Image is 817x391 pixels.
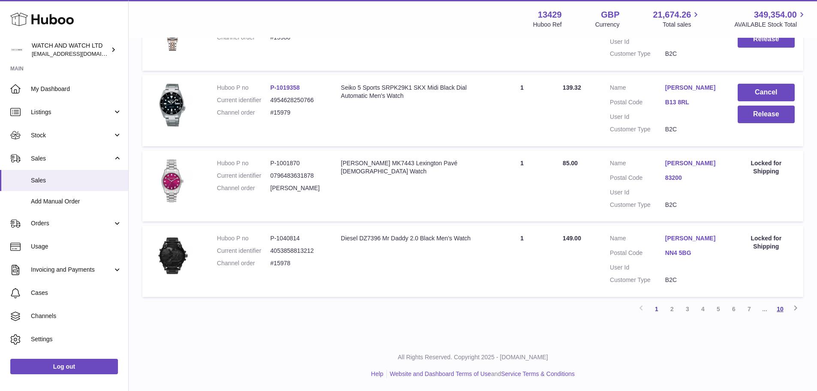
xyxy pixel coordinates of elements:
span: ... [757,301,772,317]
span: Listings [31,108,113,116]
dd: [PERSON_NAME] [270,184,324,192]
div: Diesel DZ7396 Mr Daddy 2.0 Black Men's Watch [341,234,481,242]
dt: Current identifier [217,96,271,104]
dd: 4053858813212 [270,247,324,255]
dt: Current identifier [217,172,271,180]
span: Channels [31,312,122,320]
span: Sales [31,155,113,163]
button: Cancel [738,84,795,101]
a: 5 [711,301,726,317]
dt: Customer Type [610,50,665,58]
a: Help [371,370,383,377]
span: Settings [31,335,122,343]
img: 1744191457.png [151,234,194,277]
span: Stock [31,131,113,139]
span: My Dashboard [31,85,122,93]
dt: User Id [610,188,665,197]
div: Currency [595,21,620,29]
dt: Channel order [217,109,271,117]
a: [PERSON_NAME] [665,159,721,167]
div: Locked for Shipping [738,159,795,176]
a: 3 [680,301,695,317]
dd: #15978 [270,259,324,267]
dt: Name [610,84,665,94]
button: Release [738,106,795,123]
img: 1731278128.png [151,84,194,127]
a: Website and Dashboard Terms of Use [390,370,491,377]
a: Service Terms & Conditions [501,370,575,377]
span: Usage [31,242,122,251]
span: Add Manual Order [31,197,122,206]
span: AVAILABLE Stock Total [734,21,807,29]
a: 6 [726,301,742,317]
dt: Customer Type [610,125,665,133]
dt: Huboo P no [217,84,271,92]
a: 21,674.26 Total sales [653,9,701,29]
dt: Postal Code [610,98,665,109]
p: All Rights Reserved. Copyright 2025 - [DOMAIN_NAME] [136,353,810,361]
dt: Current identifier [217,247,271,255]
a: [PERSON_NAME] [665,84,721,92]
div: Locked for Shipping [738,234,795,251]
span: 139.32 [563,84,581,91]
dd: P-1001870 [270,159,324,167]
dd: 4954628250766 [270,96,324,104]
dd: #15979 [270,109,324,117]
dd: B2C [665,276,721,284]
dt: Customer Type [610,201,665,209]
strong: GBP [601,9,619,21]
a: 10 [772,301,788,317]
a: [PERSON_NAME] [665,234,721,242]
td: 1 [490,226,554,297]
a: NN4 5BG [665,249,721,257]
dt: Name [610,159,665,170]
a: 83200 [665,174,721,182]
dt: Channel order [217,259,271,267]
dd: 0796483631878 [270,172,324,180]
td: 1 [490,75,554,146]
a: 349,354.00 AVAILABLE Stock Total [734,9,807,29]
img: 1722366260.jpg [151,159,194,202]
span: 149.00 [563,235,581,242]
li: and [387,370,575,378]
dt: Channel order [217,184,271,192]
span: 21,674.26 [653,9,691,21]
div: Huboo Ref [533,21,562,29]
span: Cases [31,289,122,297]
dt: Postal Code [610,174,665,184]
dt: Huboo P no [217,234,271,242]
dt: User Id [610,38,665,46]
span: Invoicing and Payments [31,266,113,274]
div: [PERSON_NAME] MK7443 Lexington Pavé [DEMOGRAPHIC_DATA] Watch [341,159,481,176]
dt: Name [610,234,665,245]
dt: User Id [610,113,665,121]
a: P-1019358 [270,84,300,91]
span: Total sales [663,21,701,29]
dd: P-1040814 [270,234,324,242]
strong: 13429 [538,9,562,21]
span: Sales [31,176,122,185]
dt: Huboo P no [217,159,271,167]
a: 4 [695,301,711,317]
span: 85.00 [563,160,578,167]
a: 1 [649,301,664,317]
button: Release [738,30,795,48]
span: Orders [31,219,113,227]
a: 2 [664,301,680,317]
div: Seiko 5 Sports SRPK29K1 SKX Midi Black Dial Automatic Men's Watch [341,84,481,100]
dd: B2C [665,125,721,133]
span: [EMAIL_ADDRESS][DOMAIN_NAME] [32,50,126,57]
span: 349,354.00 [754,9,797,21]
dt: Postal Code [610,249,665,259]
dt: Customer Type [610,276,665,284]
dt: User Id [610,264,665,272]
dd: B2C [665,50,721,58]
a: 7 [742,301,757,317]
td: 1 [490,151,554,222]
div: WATCH AND WATCH LTD [32,42,109,58]
img: internalAdmin-13429@internal.huboo.com [10,43,23,56]
dd: B2C [665,201,721,209]
a: Log out [10,359,118,374]
a: B13 8RL [665,98,721,106]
